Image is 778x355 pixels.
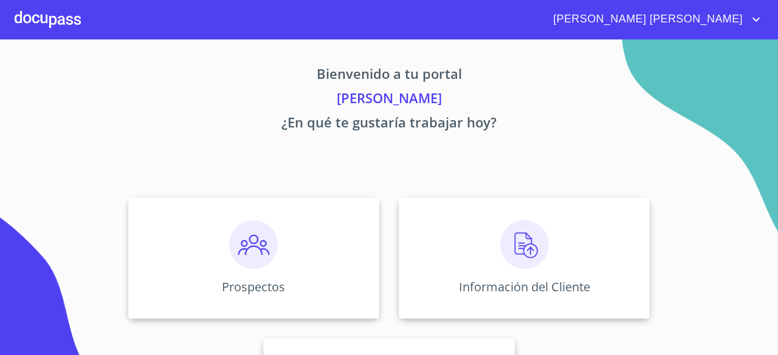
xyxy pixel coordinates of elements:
p: Bienvenido a tu portal [15,64,763,88]
button: account of current user [544,10,763,29]
p: [PERSON_NAME] [15,88,763,112]
p: Información del Cliente [459,279,590,295]
img: prospectos.png [229,220,278,269]
p: Prospectos [222,279,285,295]
img: carga.png [500,220,549,269]
span: [PERSON_NAME] [PERSON_NAME] [544,10,749,29]
p: ¿En qué te gustaría trabajar hoy? [15,112,763,137]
